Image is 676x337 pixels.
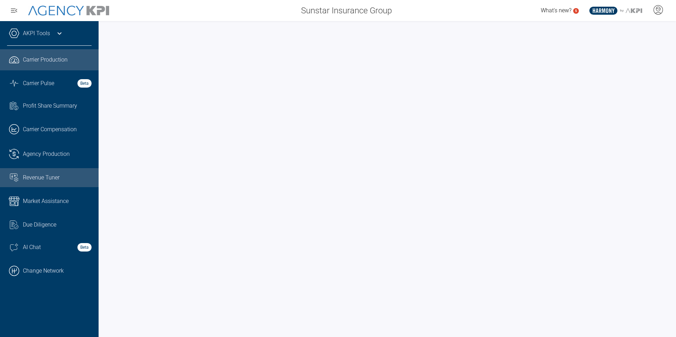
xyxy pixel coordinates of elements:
[23,221,56,229] span: Due Diligence
[77,243,92,252] strong: Beta
[77,79,92,88] strong: Beta
[23,125,77,134] span: Carrier Compensation
[23,197,69,205] span: Market Assistance
[23,102,77,110] span: Profit Share Summary
[573,8,579,14] a: 5
[23,56,68,64] span: Carrier Production
[541,7,571,14] span: What's new?
[23,243,41,252] span: AI Chat
[301,4,392,17] span: Sunstar Insurance Group
[23,79,54,88] span: Carrier Pulse
[28,6,109,16] img: AgencyKPI
[23,150,70,158] span: Agency Production
[575,9,577,13] text: 5
[23,173,60,182] span: Revenue Tuner
[23,29,50,38] a: AKPI Tools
